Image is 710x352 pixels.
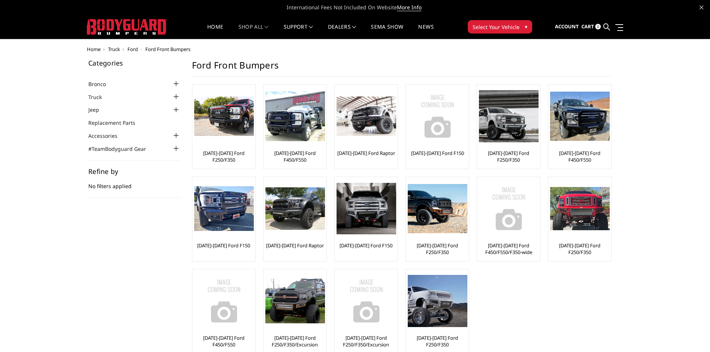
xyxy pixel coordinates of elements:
a: Cart 0 [581,17,601,37]
a: [DATE]-[DATE] Ford F150 [197,242,250,249]
span: Select Your Vehicle [473,23,520,31]
a: shop all [239,24,269,39]
a: [DATE]-[DATE] Ford F250/F350/Excursion [265,334,325,348]
a: No Image [479,179,538,238]
a: Support [284,24,313,39]
img: No Image [479,179,539,238]
a: Home [87,46,101,53]
a: No Image [194,271,253,331]
div: No filters applied [88,168,181,198]
a: Truck [108,46,120,53]
a: [DATE]-[DATE] Ford F450/F550 [265,150,325,163]
a: [DATE]-[DATE] Ford F450/F550 [194,334,253,348]
a: Jeep [88,106,108,114]
a: Replacement Parts [88,119,145,127]
img: No Image [337,271,396,331]
a: #TeamBodyguard Gear [88,145,155,153]
span: Account [555,23,579,30]
a: Truck [88,93,111,101]
a: Account [555,17,579,37]
a: [DATE]-[DATE] Ford Raptor [266,242,324,249]
img: BODYGUARD BUMPERS [87,19,167,35]
a: Bronco [88,80,115,88]
a: News [418,24,433,39]
span: Cart [581,23,594,30]
h1: Ford Front Bumpers [192,60,611,77]
a: Home [207,24,223,39]
a: [DATE]-[DATE] Ford F250/F350 [479,150,538,163]
h5: Refine by [88,168,181,175]
button: Select Your Vehicle [468,20,532,34]
span: Ford Front Bumpers [145,46,190,53]
a: Ford [127,46,138,53]
a: SEMA Show [371,24,403,39]
a: [DATE]-[DATE] Ford F450/F550 [550,150,609,163]
a: [DATE]-[DATE] Ford F250/F350/Excursion [337,334,396,348]
a: [DATE]-[DATE] Ford F450/F550/F350-wide [479,242,538,256]
span: 0 [595,24,601,29]
a: [DATE]-[DATE] Ford F150 [411,150,464,156]
a: Dealers [328,24,356,39]
a: [DATE]-[DATE] Ford Raptor [337,150,395,156]
a: [DATE]-[DATE] Ford F250/F350 [408,242,467,256]
a: [DATE]-[DATE] Ford F250/F350 [408,334,467,348]
a: [DATE]-[DATE] Ford F250/F350 [194,150,253,163]
a: Accessories [88,132,127,140]
a: [DATE]-[DATE] Ford F250/F350 [550,242,609,256]
img: No Image [408,86,467,146]
a: More Info [397,4,422,11]
a: [DATE]-[DATE] Ford F150 [340,242,392,249]
img: No Image [194,271,254,331]
span: ▾ [525,23,527,31]
h5: Categories [88,60,181,66]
